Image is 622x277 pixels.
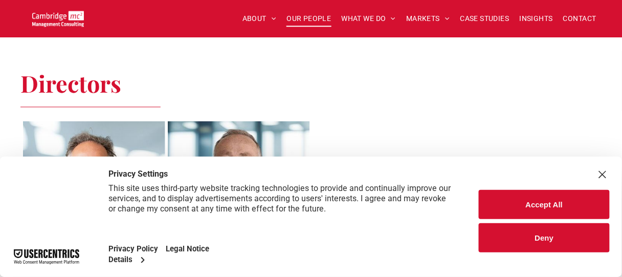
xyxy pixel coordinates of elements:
a: WHAT WE DO [337,11,402,27]
a: Tim Passingham | Chairman | Cambridge Management Consulting [23,121,165,244]
a: CONTACT [558,11,602,27]
a: MARKETS [401,11,455,27]
a: Your Business Transformed | Cambridge Management Consulting [32,12,84,23]
a: ABOUT [237,11,282,27]
a: Richard Brown | Non-Executive Director | Cambridge Management Consulting [168,121,310,244]
a: CASE STUDIES [455,11,515,27]
span: Directors [20,68,121,99]
a: INSIGHTS [515,11,558,27]
img: Go to Homepage [32,11,84,27]
a: OUR PEOPLE [281,11,336,27]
